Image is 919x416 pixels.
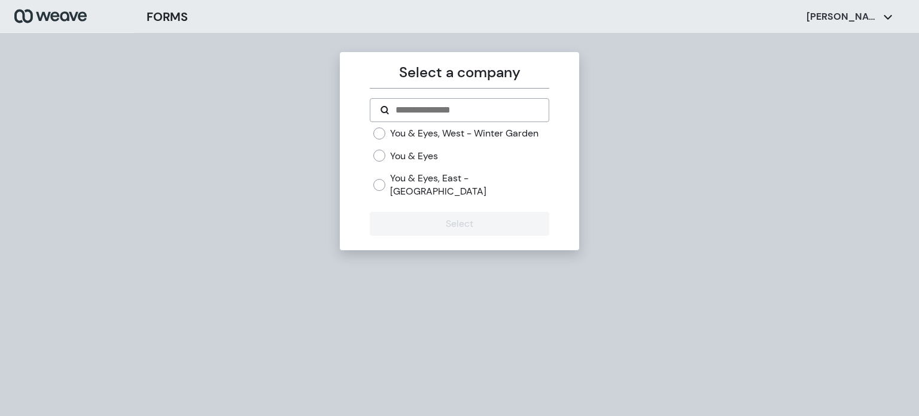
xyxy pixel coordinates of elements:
[390,150,438,163] label: You & Eyes
[390,127,538,140] label: You & Eyes, West - Winter Garden
[370,62,549,83] p: Select a company
[394,103,538,117] input: Search
[370,212,549,236] button: Select
[390,172,549,198] label: You & Eyes, East - [GEOGRAPHIC_DATA]
[147,8,188,26] h3: FORMS
[807,10,878,23] p: [PERSON_NAME]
